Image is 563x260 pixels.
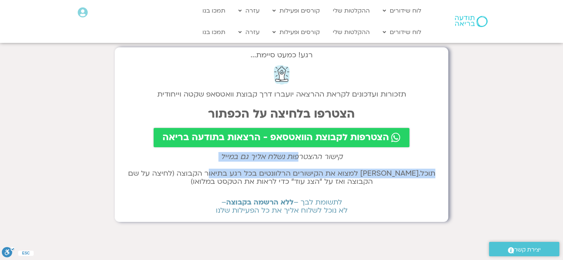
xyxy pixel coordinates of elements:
a: קורסים ופעילות [269,4,324,18]
span: הצטרפות לקבוצת הוואטסאפ - הרצאות בתודעה בריאה [162,132,389,143]
a: עזרה [235,25,263,39]
h2: לתשומת לבך – – לא נוכל לשלוח אליך את כל הפעילות שלנו [122,198,441,215]
h2: הצטרפו בלחיצה על הכפתור [122,107,441,121]
a: ההקלטות שלי [329,4,373,18]
a: תמכו בנו [199,4,229,18]
h2: תזכורות ועדכונים לקראת ההרצאה יועברו דרך קבוצת וואטסאפ שקטה וייחודית [122,90,441,98]
a: לוח שידורים [379,4,425,18]
b: ללא הרשמה בקבוצה [226,197,294,207]
a: ההקלטות שלי [329,25,373,39]
h2: רגע! כמעט סיימת... [122,55,441,55]
span: יצירת קשר [514,245,541,255]
a: קורסים ופעילות [269,25,324,39]
a: לוח שידורים [379,25,425,39]
a: הצטרפות לקבוצת הוואטסאפ - הרצאות בתודעה בריאה [154,128,409,147]
a: עזרה [235,4,263,18]
a: יצירת קשר [489,242,559,256]
h2: תוכל.[PERSON_NAME] למצוא את הקישורים הרלוונטים בכל רגע בתיאור הקבוצה (לחיצה על שם הקבוצה ואז על ״... [122,169,441,186]
a: תמכו בנו [199,25,229,39]
h2: קישור ההצטרפות נשלח אליך גם במייל [122,153,441,161]
img: תודעה בריאה [455,16,487,27]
